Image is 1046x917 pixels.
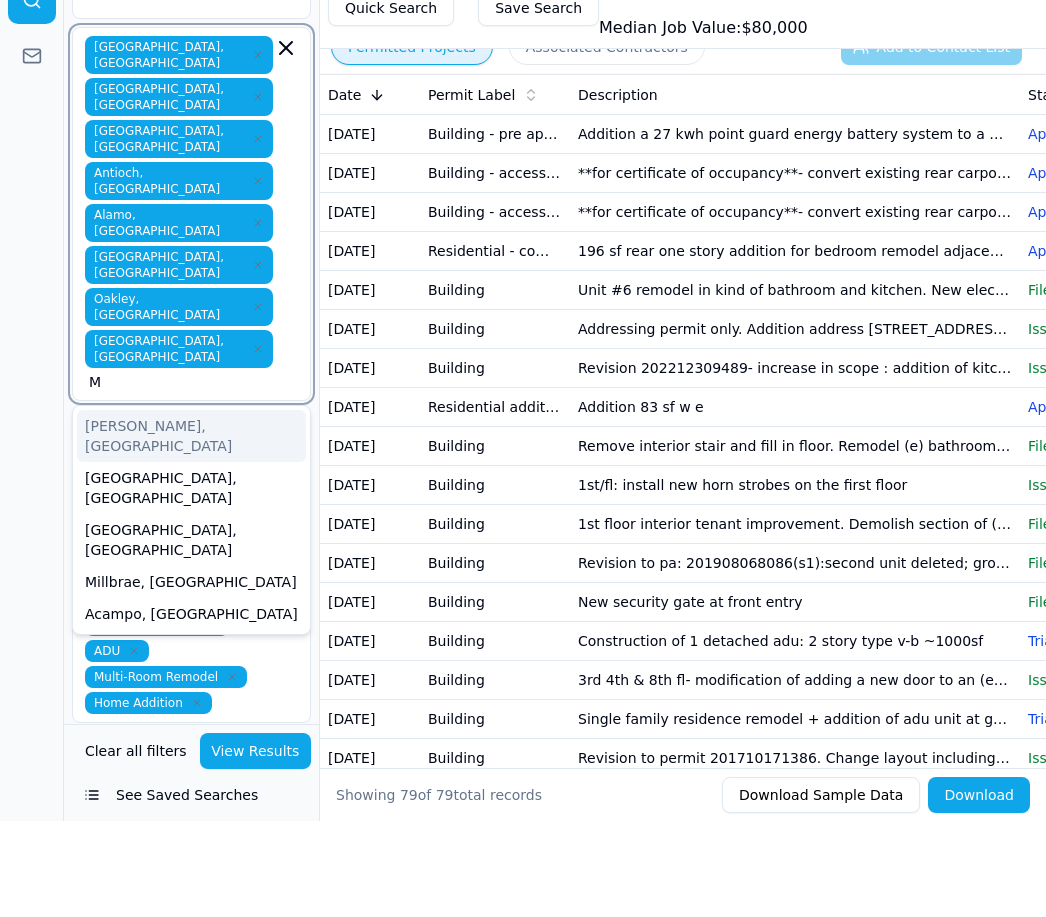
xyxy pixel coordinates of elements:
[823,72,942,96] div: 63
[77,610,306,662] div: [GEOGRAPHIC_DATA], [GEOGRAPHIC_DATA]
[420,796,570,835] td: Building
[320,406,420,445] td: [DATE]
[420,367,570,406] td: Building
[420,640,570,679] td: Building
[85,762,247,784] span: Multi-Room Remodel
[420,328,570,367] td: Residential - combo
[420,445,570,484] td: Building
[420,523,570,562] td: Building
[570,484,1020,523] td: Addition 83 sf w e
[328,86,454,122] button: Quick Search
[320,484,420,523] td: [DATE]
[570,445,1020,484] td: Revision 202212309489- increase in scope : addition of kitchen cabinets bedroom cabinets led core...
[420,484,570,523] td: Residential additions
[420,211,570,250] td: Building - pre application
[320,250,420,289] td: [DATE]
[570,523,1020,562] td: Remove interior stair and fill in floor. Remodel (e) bathroom as primary bathroom and addition cl...
[701,74,787,93] span: Properties:
[336,881,542,901] div: Showing of total records
[428,181,515,201] span: Permit Label
[570,796,1020,835] td: Single family residence remodel + addition of adu unit at ground level. Vertical addition to addi...
[599,112,808,136] div: $ 80,000
[420,718,570,757] td: Building
[77,662,306,694] div: Millbrae, [GEOGRAPHIC_DATA]
[320,289,420,328] td: [DATE]
[420,406,570,445] td: Building
[85,174,273,212] span: [GEOGRAPHIC_DATA], [GEOGRAPHIC_DATA]
[722,873,920,909] button: Download Sample Data
[77,694,306,726] div: Acampo, [GEOGRAPHIC_DATA]
[320,679,420,718] td: [DATE]
[570,289,1020,328] td: **for certificate of occupancy**- convert existing rear carport to adu 330 sq ft (mech electrical...
[420,250,570,289] td: Building - accessory dwelling unit
[822,16,904,48] button: Help
[420,835,570,874] td: Building
[823,74,922,93] span: Contractors:
[320,640,420,679] td: [DATE]
[85,216,273,254] span: [GEOGRAPHIC_DATA], [GEOGRAPHIC_DATA]
[570,835,1020,874] td: Revision to permit 201710171386. Change layout including stairs and retaining walls and guards at...
[77,558,306,610] div: [GEOGRAPHIC_DATA], [GEOGRAPHIC_DATA]
[320,562,420,601] td: [DATE]
[570,718,1020,757] td: Construction of 1 detached adu: 2 story type v-b ~1000sf
[578,181,658,201] span: Description
[320,445,420,484] td: [DATE]
[85,342,273,380] span: [GEOGRAPHIC_DATA], [GEOGRAPHIC_DATA]
[85,300,273,338] span: Alamo, [GEOGRAPHIC_DATA]
[320,211,420,250] td: [DATE]
[570,757,1020,796] td: 3rd 4th & 8th fl- modification of adding a new door to an (e) storage room at public elevator lobby
[570,640,1020,679] td: Revision to pa: 201908068086(s1):second unit deleted; ground fl renovation for a family room & fu...
[85,384,273,422] span: Oakley, [GEOGRAPHIC_DATA]
[85,788,212,810] span: Home Addition
[320,835,420,874] td: [DATE]
[320,328,420,367] td: [DATE]
[599,114,741,133] span: Median Job Value:
[72,501,311,731] div: Suggestions
[320,523,420,562] td: [DATE]
[420,679,570,718] td: Building
[599,72,685,96] div: 79
[570,406,1020,445] td: Addressing permit only. Addition address [STREET_ADDRESS] for the community garden space located ...
[72,873,311,909] button: See Saved Searches
[80,829,192,865] button: Clear all filters
[570,250,1020,289] td: **for certificate of occupancy**- convert existing rear carport to adu 330 sq ft (mech electrical...
[420,601,570,640] td: Building
[420,289,570,328] td: Building - accessory dwelling unit
[420,562,570,601] td: Building
[320,718,420,757] td: [DATE]
[320,601,420,640] td: [DATE]
[85,132,273,170] span: [GEOGRAPHIC_DATA], [GEOGRAPHIC_DATA]
[328,181,361,201] span: Date
[200,829,312,865] button: View Results
[436,883,454,899] span: 79
[400,883,418,899] span: 79
[570,211,1020,250] td: Addition a 27 kwh point guard energy battery system to a home with existing solar. This permit ap...
[599,74,664,93] span: Permits:
[320,757,420,796] td: [DATE]
[570,562,1020,601] td: 1st/fl: install new horn strobes on the first floor
[85,258,273,296] span: Antioch, [GEOGRAPHIC_DATA]
[570,601,1020,640] td: 1st floor interior tenant improvement. Demolish section of (e) counter addition casework display ...
[570,328,1020,367] td: 196 sf rear one story addition for bedroom remodel adjacent existing bathroom remodel lower level...
[85,426,273,464] span: [GEOGRAPHIC_DATA], [GEOGRAPHIC_DATA]
[478,86,599,122] button: Save Search
[701,72,808,96] div: 63
[570,679,1020,718] td: New security gate at front entry
[320,796,420,835] td: [DATE]
[570,367,1020,406] td: Unit #6 remodel in kind of bathroom and kitchen. New electrical and plumbing throughout. Addition...
[420,757,570,796] td: Building
[77,506,306,558] div: [PERSON_NAME], [GEOGRAPHIC_DATA]
[928,873,1030,909] button: Download
[920,16,1030,48] button: Sign Out
[320,367,420,406] td: [DATE]
[85,736,149,758] span: ADU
